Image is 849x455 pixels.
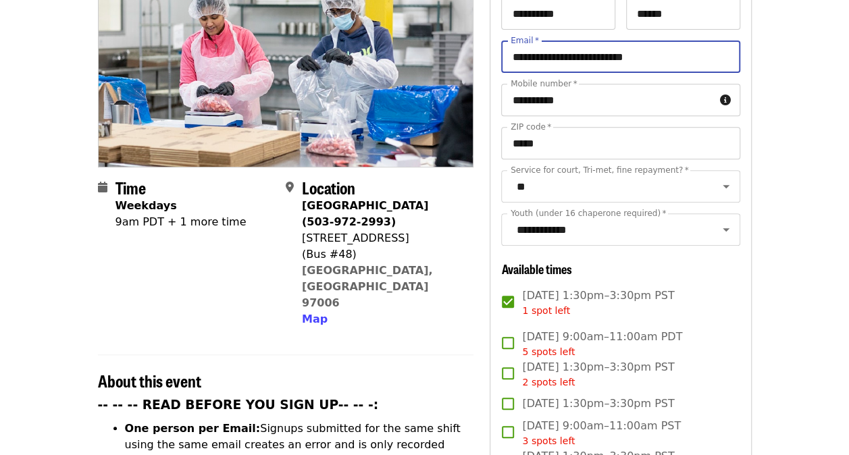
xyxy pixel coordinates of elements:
[522,329,682,359] span: [DATE] 9:00am–11:00am PDT
[501,84,714,116] input: Mobile number
[302,246,463,263] div: (Bus #48)
[511,209,666,217] label: Youth (under 16 chaperone required)
[522,418,681,448] span: [DATE] 9:00am–11:00am PST
[522,305,570,316] span: 1 spot left
[511,80,577,88] label: Mobile number
[511,36,539,45] label: Email
[115,199,177,212] strong: Weekdays
[302,264,433,309] a: [GEOGRAPHIC_DATA], [GEOGRAPHIC_DATA] 97006
[522,359,674,390] span: [DATE] 1:30pm–3:30pm PST
[501,260,571,277] span: Available times
[511,123,551,131] label: ZIP code
[501,127,740,159] input: ZIP code
[98,369,201,392] span: About this event
[522,396,674,412] span: [DATE] 1:30pm–3:30pm PST
[522,377,575,387] span: 2 spots left
[511,166,689,174] label: Service for court, Tri-met, fine repayment?
[115,176,146,199] span: Time
[286,181,294,194] i: map-marker-alt icon
[302,230,463,246] div: [STREET_ADDRESS]
[125,422,261,435] strong: One person per Email:
[98,181,107,194] i: calendar icon
[522,288,674,318] span: [DATE] 1:30pm–3:30pm PST
[522,346,575,357] span: 5 spots left
[98,398,379,412] strong: -- -- -- READ BEFORE YOU SIGN UP-- -- -:
[302,199,428,228] strong: [GEOGRAPHIC_DATA] (503-972-2993)
[522,435,575,446] span: 3 spots left
[717,220,736,239] button: Open
[717,177,736,196] button: Open
[720,94,731,107] i: circle-info icon
[302,313,328,325] span: Map
[501,41,740,73] input: Email
[302,176,355,199] span: Location
[115,214,247,230] div: 9am PDT + 1 more time
[302,311,328,327] button: Map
